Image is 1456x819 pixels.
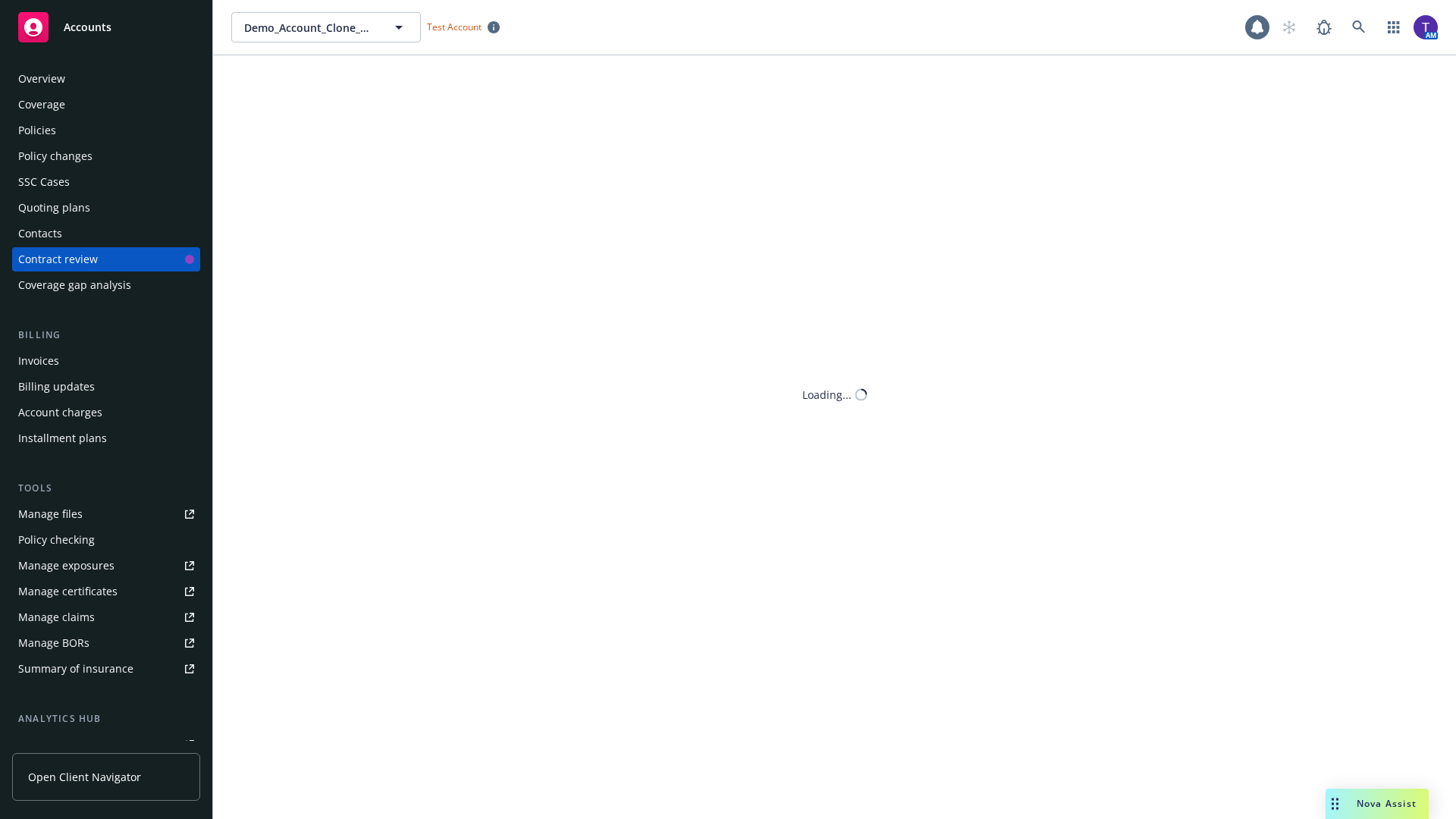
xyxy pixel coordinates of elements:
[12,118,200,143] a: Policies
[12,328,200,343] div: Billing
[12,170,200,194] a: SSC Cases
[12,93,200,117] a: Coverage
[18,400,102,425] div: Account charges
[12,733,200,757] a: Loss summary generator
[1357,797,1417,810] span: Nova Assist
[18,554,115,578] div: Manage exposures
[64,21,111,33] span: Accounts
[12,631,200,655] a: Manage BORs
[12,481,200,496] div: Tools
[1379,12,1409,42] a: Switch app
[18,733,144,757] div: Loss summary generator
[12,67,200,91] a: Overview
[18,375,95,399] div: Billing updates
[1274,12,1304,42] a: Start snowing
[12,273,200,297] a: Coverage gap analysis
[18,349,59,373] div: Invoices
[18,247,98,271] div: Contract review
[802,387,852,403] div: Loading...
[12,196,200,220] a: Quoting plans
[427,20,482,33] span: Test Account
[18,273,131,297] div: Coverage gap analysis
[18,196,90,220] div: Quoting plans
[244,20,375,36] span: Demo_Account_Clone_QA_CR_Tests_Demo
[12,657,200,681] a: Summary of insurance
[12,6,200,49] a: Accounts
[12,605,200,629] a: Manage claims
[18,118,56,143] div: Policies
[18,605,95,629] div: Manage claims
[1326,789,1429,819] button: Nova Assist
[231,12,421,42] button: Demo_Account_Clone_QA_CR_Tests_Demo
[18,426,107,450] div: Installment plans
[12,579,200,604] a: Manage certificates
[18,502,83,526] div: Manage files
[18,144,93,168] div: Policy changes
[12,528,200,552] a: Policy checking
[12,349,200,373] a: Invoices
[12,502,200,526] a: Manage files
[18,528,95,552] div: Policy checking
[1326,789,1345,819] div: Drag to move
[12,375,200,399] a: Billing updates
[18,579,118,604] div: Manage certificates
[1414,15,1438,39] img: photo
[1344,12,1374,42] a: Search
[18,170,70,194] div: SSC Cases
[12,247,200,271] a: Contract review
[18,67,65,91] div: Overview
[12,400,200,425] a: Account charges
[18,631,89,655] div: Manage BORs
[12,711,200,726] div: Analytics hub
[12,426,200,450] a: Installment plans
[18,221,62,246] div: Contacts
[12,221,200,246] a: Contacts
[12,144,200,168] a: Policy changes
[18,93,65,117] div: Coverage
[421,19,506,35] span: Test Account
[12,554,200,578] a: Manage exposures
[28,769,141,785] span: Open Client Navigator
[18,657,133,681] div: Summary of insurance
[1309,12,1339,42] a: Report a Bug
